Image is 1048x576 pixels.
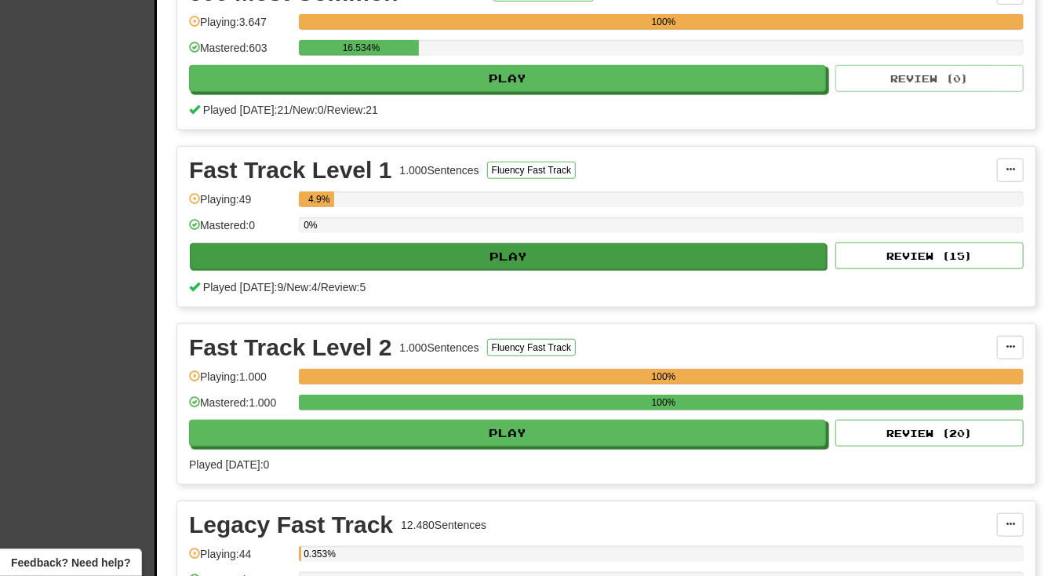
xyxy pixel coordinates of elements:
div: Playing: 3.647 [189,14,291,40]
div: 12.480 Sentences [401,517,486,533]
span: Played [DATE]: 9 [203,281,283,293]
button: Play [189,420,826,447]
div: 1.000 Sentences [400,162,479,178]
div: Mastered: 0 [189,217,291,243]
div: Mastered: 603 [189,40,291,66]
div: Mastered: 1.000 [189,395,291,421]
div: 100% [304,395,1024,410]
span: Review: 21 [327,104,378,116]
div: Fast Track Level 2 [189,336,392,359]
span: / [318,281,321,293]
button: Play [190,243,827,270]
button: Play [189,65,826,92]
div: Playing: 44 [189,546,291,572]
button: Fluency Fast Track [487,339,576,356]
span: Played [DATE]: 21 [203,104,289,116]
div: Playing: 1.000 [189,369,291,395]
span: / [289,104,293,116]
div: Playing: 49 [189,191,291,217]
span: Open feedback widget [11,555,130,571]
span: Review: 5 [321,281,366,293]
button: Review (0) [835,65,1024,92]
div: Legacy Fast Track [189,513,393,537]
div: 1.000 Sentences [400,340,479,355]
span: / [283,281,286,293]
button: Fluency Fast Track [487,162,576,179]
button: Review (15) [835,242,1024,269]
span: / [324,104,327,116]
div: 16.534% [304,40,419,56]
span: Played [DATE]: 0 [189,458,269,471]
div: Fast Track Level 1 [189,159,392,182]
button: Review (20) [835,420,1024,447]
span: New: 4 [286,281,318,293]
div: 4.9% [304,191,334,207]
span: New: 0 [293,104,324,116]
div: 100% [304,14,1024,30]
div: 100% [304,369,1024,385]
